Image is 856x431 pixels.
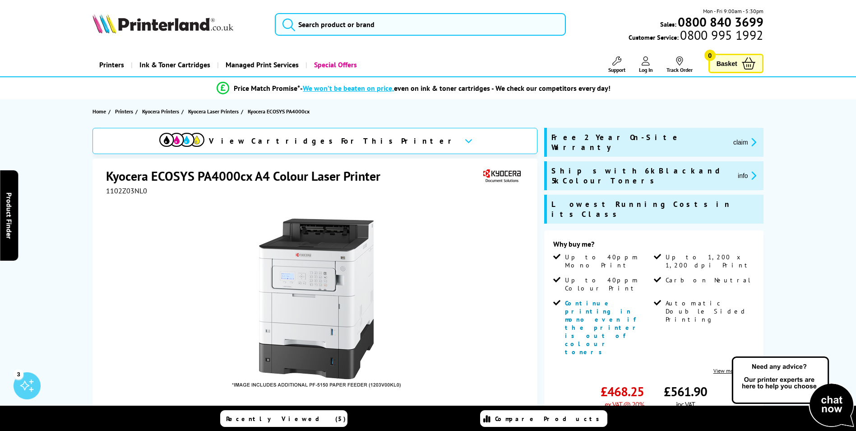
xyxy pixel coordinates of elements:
span: Free 2 Year On-Site Warranty [551,132,726,152]
span: 0 [704,50,716,61]
span: Ships with 6k Black and 5k Colour Toners [551,166,731,186]
a: Compare Products [480,410,607,427]
span: Sales: [660,20,676,28]
span: Carbon Neutral [666,276,751,284]
a: Kyocera Printers [142,107,181,116]
a: Kyocera ECOSYS PA4000cx [248,107,312,116]
a: Basket 0 [708,54,763,73]
span: Automatic Double Sided Printing [666,299,752,323]
img: Open Live Chat window [730,355,856,429]
div: 3 [14,369,23,379]
span: Basket [717,57,737,70]
span: 1102Z03NL0 [106,186,147,195]
input: Search product or brand [275,13,566,36]
span: ex VAT @ 20% [605,400,644,409]
img: View Cartridges [159,133,204,147]
button: promo-description [735,170,759,181]
span: View Cartridges For This Printer [209,136,457,146]
span: Price Match Promise* [234,84,300,93]
span: Printers [115,107,133,116]
a: Printers [93,53,131,76]
img: Printerland Logo [93,14,233,33]
span: Ink & Toner Cartridges [139,53,210,76]
span: Log In [639,66,653,73]
a: 0800 840 3699 [676,18,763,26]
a: Managed Print Services [217,53,305,76]
span: Recently Viewed (5) [226,415,346,423]
span: Continue printing in mono even if the printer is out of colour toners [565,299,641,356]
span: Product Finder [5,192,14,239]
li: modal_Promise [72,80,756,96]
span: Kyocera ECOSYS PA4000cx [248,107,310,116]
span: Up to 40ppm Mono Print [565,253,652,269]
span: Mon - Fri 9:00am - 5:30pm [703,7,763,15]
span: £561.90 [664,383,707,400]
a: Log In [639,56,653,73]
span: Customer Service: [629,31,763,42]
a: Home [93,107,108,116]
a: Kyocera Laser Printers [188,107,241,116]
h1: Kyocera ECOSYS PA4000cx A4 Colour Laser Printer [106,168,389,184]
span: Kyocera Laser Printers [188,107,239,116]
img: Kyocera [481,168,523,184]
a: Support [608,56,625,73]
b: 0800 840 3699 [678,14,763,30]
div: - even on ink & toner cartridges - We check our competitors every day! [300,84,611,93]
span: 0800 995 1992 [679,31,763,39]
span: Support [608,66,625,73]
a: Printerland Logo [93,14,264,35]
span: Up to 1,200 x 1,200 dpi Print [666,253,752,269]
a: View more details [713,367,754,374]
img: Kyocera ECOSYS PA4000cx Thumbnail [228,213,405,390]
span: inc VAT [676,400,695,409]
span: Compare Products [495,415,604,423]
a: Track Order [666,56,693,73]
button: promo-description [731,137,759,147]
span: Up to 40ppm Colour Print [565,276,652,292]
a: Recently Viewed (5) [220,410,347,427]
a: Ink & Toner Cartridges [131,53,217,76]
span: Kyocera Printers [142,107,179,116]
a: Printers [115,107,135,116]
span: We won’t be beaten on price, [303,84,394,93]
span: £468.25 [601,383,644,400]
a: Special Offers [305,53,364,76]
span: Lowest Running Costs in its Class [551,199,759,219]
span: Home [93,107,106,116]
div: Why buy me? [553,239,754,253]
